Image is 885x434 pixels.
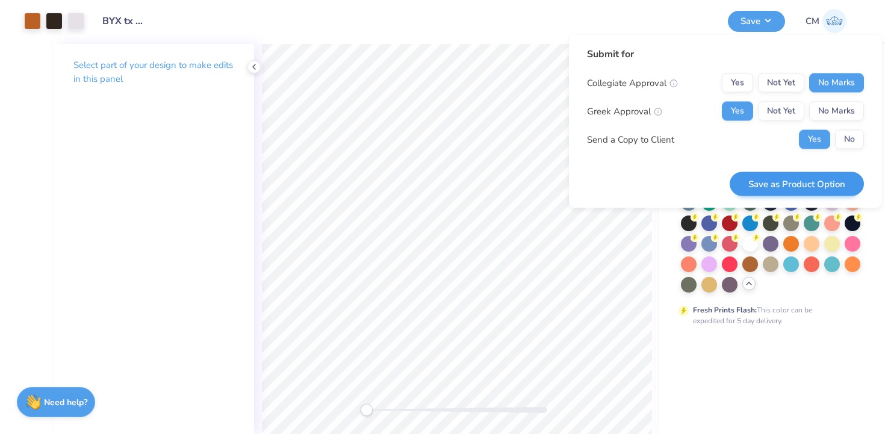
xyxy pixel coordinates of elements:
[587,104,662,118] div: Greek Approval
[361,404,373,416] div: Accessibility label
[44,397,87,408] strong: Need help?
[587,47,864,61] div: Submit for
[806,14,819,28] span: CM
[800,9,852,33] a: CM
[73,58,235,86] p: Select part of your design to make edits in this panel
[809,102,864,121] button: No Marks
[693,305,841,326] div: This color can be expedited for 5 day delivery.
[728,11,785,32] button: Save
[730,172,864,196] button: Save as Product Option
[93,9,152,33] input: Untitled Design
[722,73,753,93] button: Yes
[587,132,674,146] div: Send a Copy to Client
[722,102,753,121] button: Yes
[758,73,804,93] button: Not Yet
[587,76,678,90] div: Collegiate Approval
[693,305,757,315] strong: Fresh Prints Flash:
[822,9,846,33] img: Chloe Murlin
[835,130,864,149] button: No
[799,130,830,149] button: Yes
[809,73,864,93] button: No Marks
[758,102,804,121] button: Not Yet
